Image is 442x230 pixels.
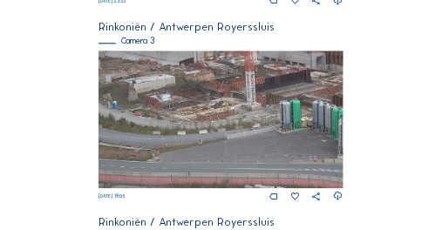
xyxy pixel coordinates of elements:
img: Image [99,51,343,188]
div: Rinkoniën / Antwerpen Royerssluis [99,217,343,227]
div: Rinkoniën / Antwerpen Royerssluis [99,22,343,32]
span: [DATE] 18:05 [99,193,125,199]
div: Camera 3 [99,37,343,45]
